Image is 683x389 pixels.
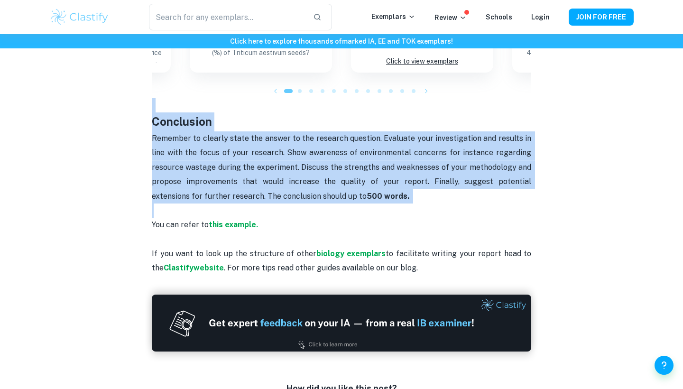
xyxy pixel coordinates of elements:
input: Search for any exemplars... [149,4,305,30]
p: Exemplars [371,11,415,22]
span: Conclusion [152,115,212,128]
a: Clastifywebsite [164,263,224,272]
span: . For more tips read other guides available on our blog. [224,263,418,272]
span: You can refer to [152,220,209,229]
p: Review [434,12,467,23]
a: biology exemplars [316,249,386,258]
a: Login [531,13,550,21]
strong: Clastify [164,263,194,272]
span: If you want to look up the structure of other [152,249,316,258]
p: Click to view exemplars [386,55,458,68]
button: Help and Feedback [655,356,674,375]
a: Schools [486,13,512,21]
span: Remember to clearly state the answer to the research question. Evaluate your investigation and re... [152,134,533,201]
a: this example. [209,220,258,229]
img: Ad [152,295,531,352]
button: JOIN FOR FREE [569,9,634,26]
h6: Click here to explore thousands of marked IA, EE and TOK exemplars ! [2,36,681,46]
img: Clastify logo [49,8,110,27]
strong: 500 words. [367,192,409,201]
strong: website [194,263,224,272]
